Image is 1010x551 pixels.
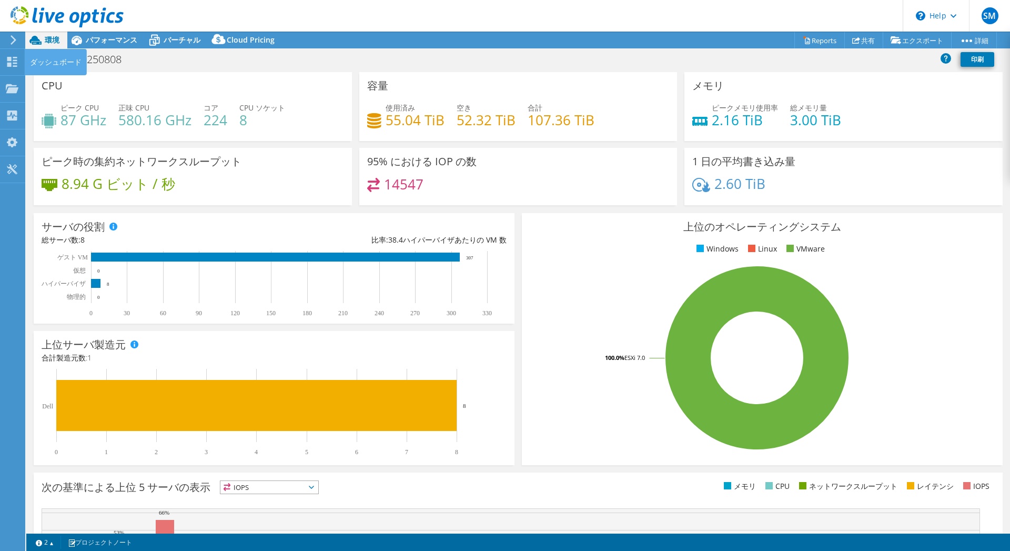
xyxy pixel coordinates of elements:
text: 0 [97,295,100,300]
text: 30 [124,309,130,317]
text: 66% [159,509,169,516]
text: Dell [42,403,53,410]
text: 8 [455,448,458,456]
h4: 107.36 TiB [528,114,594,126]
h4: 2.60 TiB [714,178,765,189]
span: 空き [457,103,471,113]
span: IOPS [220,481,318,494]
svg: \n [916,11,925,21]
div: 比率: ハイパーバイザあたりの VM 数 [274,234,507,246]
tspan: ESXi 7.0 [624,354,645,362]
text: 330 [482,309,492,317]
h3: 容量 [367,80,388,92]
text: 8 [107,282,109,287]
li: CPU [763,480,790,492]
span: 使用済み [386,103,415,113]
text: 5 [305,448,308,456]
li: VMware [784,243,825,255]
text: 210 [338,309,348,317]
text: 53% [114,529,124,536]
li: ネットワークスループット [796,480,897,492]
text: 3 [205,448,208,456]
span: SM [982,7,998,24]
text: 240 [375,309,384,317]
text: 4 [255,448,258,456]
li: メモリ [721,480,756,492]
li: レイテンシ [904,480,954,492]
text: 120 [230,309,240,317]
h3: ピーク時の集約ネットワークスループット [42,156,241,167]
h4: 224 [204,114,227,126]
span: Cloud Pricing [227,35,275,45]
h3: 95% における IOP の数 [367,156,477,167]
text: 90 [196,309,202,317]
span: 総メモリ量 [790,103,827,113]
span: ピーク CPU [60,103,99,113]
span: 正味 CPU [118,103,149,113]
div: 総サーバ数: [42,234,274,246]
h4: 52.32 TiB [457,114,516,126]
h3: メモリ [692,80,724,92]
a: Reports [794,32,845,48]
span: 合計 [528,103,542,113]
a: エクスポート [883,32,952,48]
li: Linux [745,243,777,255]
h3: 上位のオペレーティングシステム [530,221,995,233]
text: 1 [105,448,108,456]
a: 印刷 [961,52,994,67]
h3: CPU [42,80,63,92]
li: IOPS [961,480,989,492]
h4: 55.04 TiB [386,114,445,126]
a: プロジェクトノート [60,536,139,549]
text: 150 [266,309,276,317]
text: 仮想 [73,267,86,274]
text: 0 [89,309,93,317]
tspan: 100.0% [605,354,624,362]
li: Windows [694,243,739,255]
text: 60 [160,309,166,317]
text: 2 [155,448,158,456]
span: 8 [80,235,85,245]
span: 38.4 [388,235,403,245]
span: バーチャル [164,35,200,45]
h4: 8 [239,114,285,126]
span: パフォーマンス [86,35,137,45]
span: 1 [87,353,92,363]
a: 2 [28,536,61,549]
text: 0 [55,448,58,456]
text: 物理的 [67,293,86,300]
span: ピークメモリ使用率 [712,103,778,113]
text: ハイパーバイザ [41,280,86,287]
text: 270 [410,309,420,317]
h4: 87 GHz [60,114,106,126]
h3: 1 日の平均書き込み量 [692,156,795,167]
h4: 合計製造元数: [42,352,507,364]
h4: 2.16 TiB [712,114,778,126]
h4: 580.16 GHz [118,114,191,126]
h4: 3.00 TiB [790,114,841,126]
span: CPU ソケット [239,103,285,113]
span: 環境 [45,35,59,45]
text: 180 [302,309,312,317]
h3: 上位サーバ製造元 [42,339,126,350]
h4: 14547 [384,178,423,190]
text: 300 [447,309,456,317]
text: ゲスト VM [57,254,88,261]
a: 共有 [844,32,883,48]
span: コア [204,103,218,113]
text: 6 [355,448,358,456]
text: 8 [463,403,466,409]
div: ダッシュボード [25,49,87,75]
h3: サーバの役割 [42,221,105,233]
h4: 8.94 G ビット / 秒 [62,178,175,189]
text: 7 [405,448,408,456]
text: 0 [97,268,100,274]
text: 307 [466,255,473,261]
a: 詳細 [951,32,997,48]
